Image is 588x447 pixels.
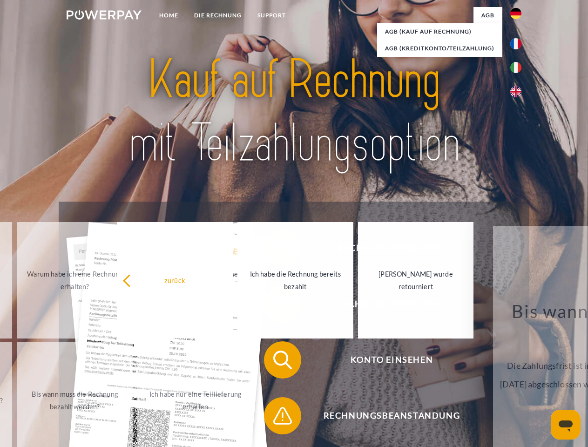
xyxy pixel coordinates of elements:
[277,341,506,379] span: Konto einsehen
[243,268,348,293] div: Ich habe die Rechnung bereits bezahlt
[277,397,506,434] span: Rechnungsbeanstandung
[271,348,294,372] img: qb_search.svg
[22,388,127,413] div: Bis wann muss die Rechnung bezahlt werden?
[473,7,502,24] a: agb
[264,341,506,379] button: Konto einsehen
[264,397,506,434] button: Rechnungsbeanstandung
[377,40,502,57] a: AGB (Kreditkonto/Teilzahlung)
[510,62,521,73] img: it
[551,410,581,440] iframe: Schaltfläche zum Öffnen des Messaging-Fensters
[377,23,502,40] a: AGB (Kauf auf Rechnung)
[510,8,521,19] img: de
[22,268,127,293] div: Warum habe ich eine Rechnung erhalten?
[364,268,468,293] div: [PERSON_NAME] wurde retourniert
[510,86,521,97] img: en
[67,10,142,20] img: logo-powerpay-white.svg
[250,7,294,24] a: SUPPORT
[510,38,521,49] img: fr
[122,274,227,286] div: zurück
[143,388,248,413] div: Ich habe nur eine Teillieferung erhalten
[271,404,294,427] img: qb_warning.svg
[89,45,499,178] img: title-powerpay_de.svg
[186,7,250,24] a: DIE RECHNUNG
[151,7,186,24] a: Home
